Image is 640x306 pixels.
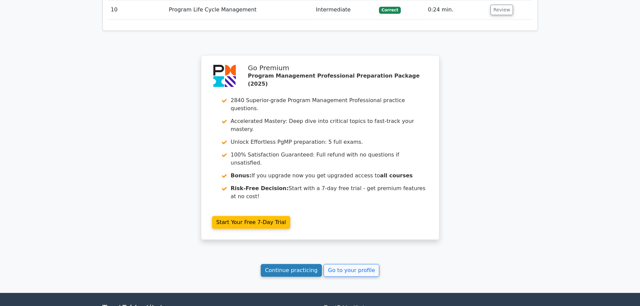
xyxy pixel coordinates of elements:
[379,7,401,13] span: Correct
[166,0,313,19] td: Program Life Cycle Management
[108,0,166,19] td: 10
[261,264,322,277] a: Continue practicing
[313,0,376,19] td: Intermediate
[324,264,379,277] a: Go to your profile
[490,5,513,15] button: Review
[425,0,488,19] td: 0:24 min.
[212,216,291,229] a: Start Your Free 7-Day Trial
